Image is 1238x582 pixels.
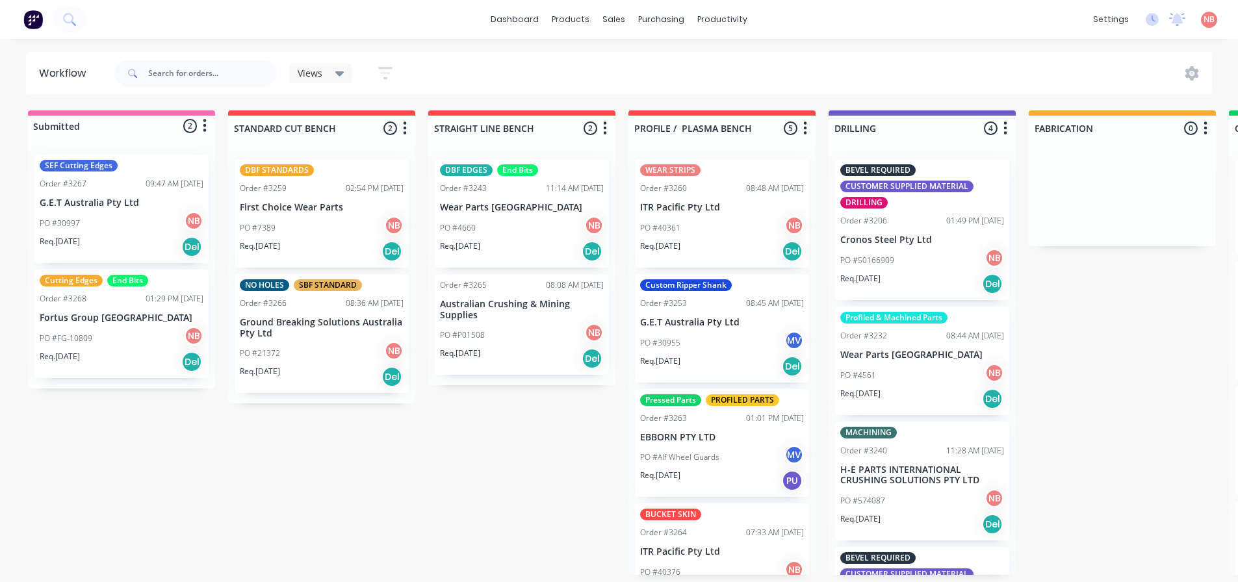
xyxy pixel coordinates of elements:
[146,293,203,305] div: 01:29 PM [DATE]
[840,427,897,438] div: MACHINING
[840,164,916,176] div: BEVEL REQUIRED
[982,273,1003,294] div: Del
[240,317,404,339] p: Ground Breaking Solutions Australia Pty Ltd
[240,222,276,234] p: PO #7389
[640,317,804,328] p: G.E.T Australia Pty Ltd
[746,183,804,194] div: 08:48 AM [DATE]
[40,236,80,247] p: Req. [DATE]
[40,275,103,286] div: Cutting Edges
[240,279,289,291] div: NO HOLES
[840,370,876,381] p: PO #4561
[582,241,602,262] div: Del
[240,183,287,194] div: Order #3259
[1204,14,1215,25] span: NB
[545,10,596,29] div: products
[746,297,804,309] div: 08:45 AM [DATE]
[946,215,1004,227] div: 01:49 PM [DATE]
[835,159,1009,300] div: BEVEL REQUIREDCUSTOMER SUPPLIED MATERIALDRILLINGOrder #320601:49 PM [DATE]Cronos Steel Pty LtdPO ...
[640,297,687,309] div: Order #3253
[982,514,1003,535] div: Del
[40,333,92,344] p: PO #FG-10809
[440,299,604,321] p: Australian Crushing & Mining Supplies
[946,330,1004,342] div: 08:44 AM [DATE]
[181,236,202,257] div: Del
[840,330,887,342] div: Order #3232
[381,241,402,262] div: Del
[107,275,148,286] div: End Bits
[384,341,404,361] div: NB
[640,470,680,481] p: Req. [DATE]
[640,279,732,291] div: Custom Ripper Shank
[440,164,493,176] div: DBF EDGES
[23,10,43,29] img: Factory
[840,255,894,266] p: PO #50166909
[632,10,691,29] div: purchasing
[640,202,804,213] p: ITR Pacific Pty Ltd
[782,241,803,262] div: Del
[440,202,604,213] p: Wear Parts [GEOGRAPHIC_DATA]
[840,273,881,285] p: Req. [DATE]
[640,451,719,463] p: PO #Alf Wheel Guards
[440,183,487,194] div: Order #3243
[640,222,680,234] p: PO #40361
[294,279,362,291] div: SBF STANDARD
[840,312,948,323] div: Profiled & Machined Parts
[497,164,538,176] div: End Bits
[640,566,680,578] p: PO #40376
[784,560,804,579] div: NB
[40,312,203,323] p: Fortus Group [GEOGRAPHIC_DATA]
[240,297,287,309] div: Order #3266
[1087,10,1135,29] div: settings
[435,159,609,268] div: DBF EDGESEnd BitsOrder #324311:14 AM [DATE]Wear Parts [GEOGRAPHIC_DATA]PO #4660NBReq.[DATE]Del
[640,509,701,520] div: BUCKET SKIN
[746,527,804,538] div: 07:33 AM [DATE]
[782,470,803,491] div: PU
[440,222,476,234] p: PO #4660
[40,218,80,229] p: PO #30997
[985,488,1004,508] div: NB
[40,293,86,305] div: Order #3268
[298,66,322,80] span: Views
[40,178,86,190] div: Order #3267
[34,270,209,378] div: Cutting EdgesEnd BitsOrder #326801:29 PM [DATE]Fortus Group [GEOGRAPHIC_DATA]PO #FG-10809NBReq.[D...
[840,181,974,192] div: CUSTOMER SUPPLIED MATERIAL
[840,495,885,507] p: PO #574087
[982,388,1003,409] div: Del
[840,234,1004,246] p: Cronos Steel Pty Ltd
[440,240,480,252] p: Req. [DATE]
[985,248,1004,268] div: NB
[985,363,1004,383] div: NB
[746,412,804,424] div: 01:01 PM [DATE]
[835,422,1009,541] div: MACHININGOrder #324011:28 AM [DATE]H-E PARTS INTERNATIONAL CRUSHING SOLUTIONS PTY LTDPO #574087NB...
[240,366,280,377] p: Req. [DATE]
[546,183,604,194] div: 11:14 AM [DATE]
[784,331,804,350] div: MV
[840,513,881,525] p: Req. [DATE]
[840,349,1004,361] p: Wear Parts [GEOGRAPHIC_DATA]
[640,546,804,557] p: ITR Pacific Pty Ltd
[635,159,809,268] div: WEAR STRIPSOrder #326008:48 AM [DATE]ITR Pacific Pty LtdPO #40361NBReq.[DATE]Del
[546,279,604,291] div: 08:08 AM [DATE]
[635,389,809,498] div: Pressed PartsPROFILED PARTSOrder #326301:01 PM [DATE]EBBORN PTY LTDPO #Alf Wheel GuardsMVReq.[DAT...
[240,240,280,252] p: Req. [DATE]
[435,274,609,375] div: Order #326508:08 AM [DATE]Australian Crushing & Mining SuppliesPO #P01508NBReq.[DATE]Del
[240,164,314,176] div: DBF STANDARDS
[640,394,701,406] div: Pressed Parts
[181,351,202,372] div: Del
[840,197,888,209] div: DRILLING
[640,432,804,443] p: EBBORN PTY LTD
[784,445,804,464] div: MV
[840,215,887,227] div: Order #3206
[346,297,404,309] div: 08:36 AM [DATE]
[840,568,974,580] div: CUSTOMER SUPPLIED MATERIAL
[640,337,680,349] p: PO #30955
[346,183,404,194] div: 02:54 PM [DATE]
[640,527,687,538] div: Order #3264
[784,216,804,235] div: NB
[484,10,545,29] a: dashboard
[946,445,1004,457] div: 11:28 AM [DATE]
[635,274,809,383] div: Custom Ripper ShankOrder #325308:45 AM [DATE]G.E.T Australia Pty LtdPO #30955MVReq.[DATE]Del
[582,348,602,369] div: Del
[240,202,404,213] p: First Choice Wear Parts
[706,394,779,406] div: PROFILED PARTS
